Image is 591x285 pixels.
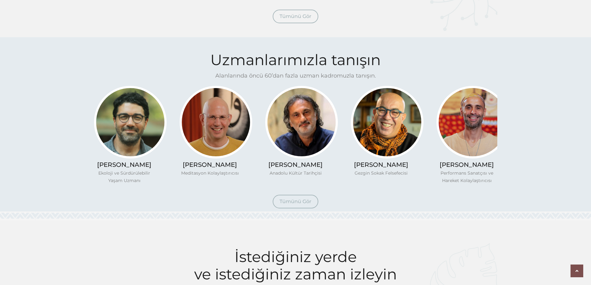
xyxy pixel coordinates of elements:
a: [PERSON_NAME] [440,161,494,168]
img: alperakprofil-300x300.jpg [437,86,509,158]
span: Meditasyon Kolaylaştırıcısı [181,170,239,176]
span: Alanlarında öncü 60’dan fazla uzman kadromuzla tanışın. [215,72,376,79]
a: Tümünü Gör [273,10,318,23]
p: Uzmanlarımızla tanışın [94,51,497,69]
a: [PERSON_NAME] [268,161,323,168]
img: Ali_Canip_Olgunlu_003_copy-300x300.jpg [265,86,338,158]
span: Anadolu Kültür Tarihçisi [270,170,322,176]
span: Ekoloji ve Sürdürülebilir Yaşam Uzmanı [98,170,150,183]
span: Performans Sanatçısı ve Hareket Kolaylaştırıcısı [441,170,493,183]
span: Tümünü Gör [280,198,311,204]
img: ahmetacarprofil--300x300.jpg [94,86,167,158]
a: [PERSON_NAME] [97,161,151,168]
a: [PERSON_NAME] [354,161,408,168]
p: İstediğiniz yerde ve istediğiniz zaman izleyin [94,248,497,283]
img: alinakiprofil--300x300.jpg [351,86,423,158]
a: Tümünü Gör [273,195,318,208]
a: [PERSON_NAME] [183,161,237,168]
span: Tümünü Gör [280,13,311,19]
span: Gezgin Sokak Felsefecisi [355,170,408,176]
img: meditasyon-ahmet-1-300x300.jpg [180,86,252,158]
